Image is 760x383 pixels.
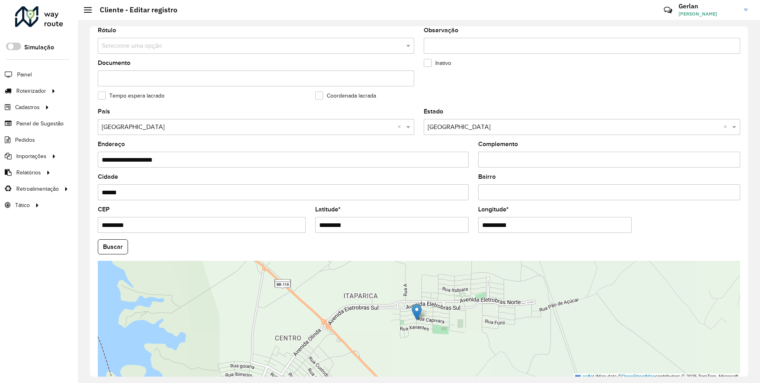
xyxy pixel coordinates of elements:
[575,374,594,379] a: Leaflet
[98,92,165,100] label: Tempo espera lacrado
[723,122,730,132] span: Clear all
[17,70,32,79] span: Painel
[15,136,35,144] span: Pedidos
[16,168,41,177] span: Relatórios
[478,139,518,149] label: Complemento
[98,58,130,68] label: Documento
[478,172,496,182] label: Bairro
[98,205,110,214] label: CEP
[573,373,740,380] div: Map data © contributors,© 2025 TomTom, Microsoft
[679,10,738,18] span: [PERSON_NAME]
[16,119,64,128] span: Painel de Sugestão
[315,92,376,100] label: Coordenada lacrada
[15,103,40,111] span: Cadastros
[16,152,47,160] span: Importações
[679,2,738,10] h3: Gerlan
[15,201,30,209] span: Tático
[98,139,125,149] label: Endereço
[16,185,59,193] span: Retroalimentação
[397,122,404,132] span: Clear all
[424,59,451,67] label: Inativo
[98,239,128,254] button: Buscar
[16,87,46,95] span: Roteirizador
[622,374,655,379] a: OpenStreetMap
[24,43,54,52] label: Simulação
[478,205,509,214] label: Longitude
[92,6,177,14] h2: Cliente - Editar registro
[315,205,341,214] label: Latitude
[659,2,677,19] a: Contato Rápido
[98,172,118,182] label: Cidade
[595,374,597,379] span: |
[412,304,422,320] img: Marker
[424,25,458,35] label: Observação
[98,107,110,116] label: País
[98,25,116,35] label: Rótulo
[424,107,443,116] label: Estado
